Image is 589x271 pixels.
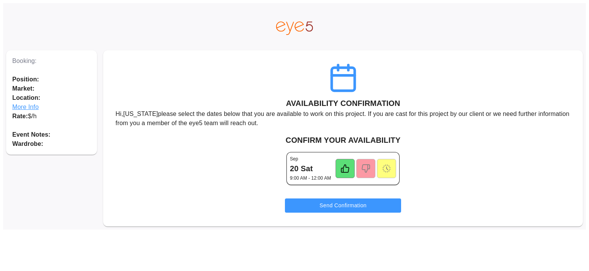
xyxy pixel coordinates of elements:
span: Market: [12,85,35,92]
span: Location: [12,93,91,102]
p: $ /h [12,112,91,121]
span: Rate: [12,113,28,119]
button: Send Confirmation [285,198,401,213]
span: Position: [12,76,39,83]
h6: CONFIRM YOUR AVAILABILITY [109,134,577,146]
span: More Info [12,102,91,112]
h6: AVAILABILITY CONFIRMATION [286,97,400,109]
h6: 20 Sat [290,162,313,175]
img: eye5 [276,21,313,35]
p: Event Notes: [12,130,91,139]
p: 9:00 AM - 12:00 AM [290,175,331,182]
p: Hi, [US_STATE] please select the dates below that you are available to work on this project. If y... [115,109,571,128]
p: Sep [290,155,298,162]
p: Booking: [12,56,91,66]
p: Wardrobe: [12,139,91,149]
